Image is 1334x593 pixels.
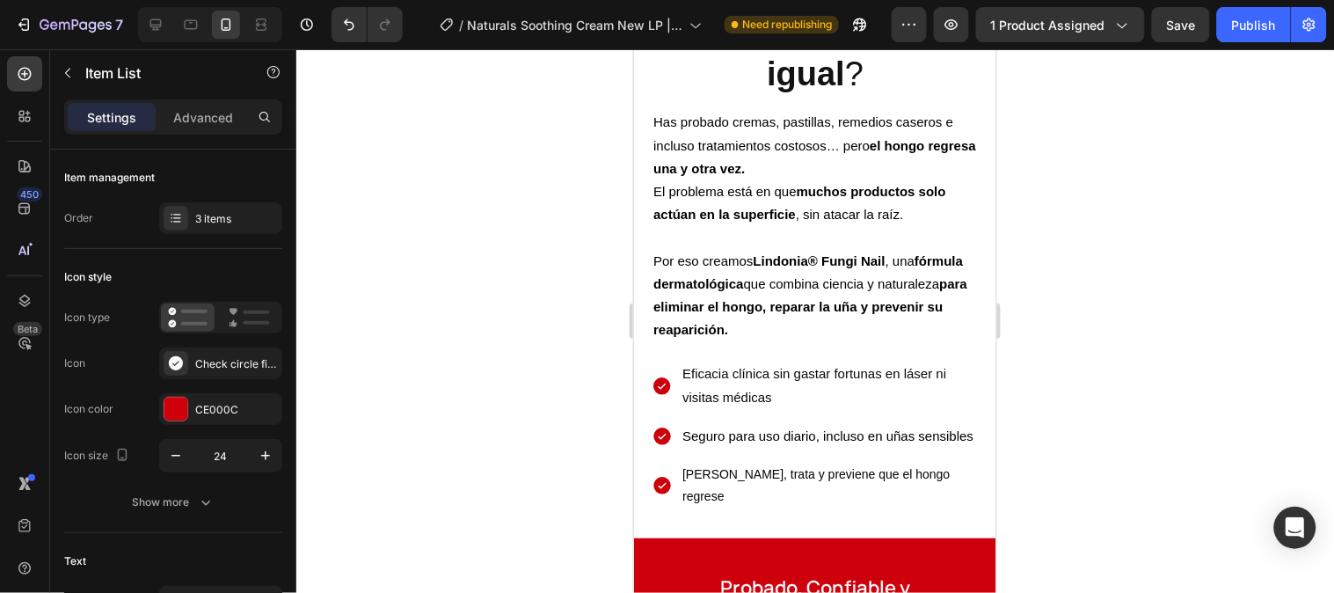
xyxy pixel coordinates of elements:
[46,373,345,401] div: Rich Text Editor. Editing area: main
[19,65,342,126] span: Has probado cremas, pastillas, remedios caseros e incluso tratamientos costosos… pero
[46,311,345,362] div: Rich Text Editor. Editing area: main
[305,227,333,242] strong: para
[19,204,329,242] strong: fórmula dermatológica
[742,17,832,33] span: Need republishing
[119,204,251,219] strong: Lindonia® Fungi Nail
[195,211,278,227] div: 3 items
[19,135,312,172] span: El problema está en que , sin atacar la raíz.
[64,444,133,468] div: Icon size
[13,322,42,336] div: Beta
[1232,16,1276,34] div: Publish
[115,14,123,35] p: 7
[1152,7,1210,42] button: Save
[17,187,42,201] div: 450
[48,317,312,355] span: Eficacia clínica sin gastar fortunas en láser ni visitas médicas
[467,16,682,34] span: Naturals Soothing Cream New LP | WIP
[64,269,112,285] div: Icon style
[55,525,308,583] span: Probado, Confiable y Recomendado por Expertos
[195,356,278,372] div: Check circle filled
[173,108,233,127] p: Advanced
[64,170,155,186] div: Item management
[991,16,1105,34] span: 1 product assigned
[332,7,403,42] div: Undo/Redo
[19,89,342,127] strong: el hongo regresa una y otra vez.
[976,7,1145,42] button: 1 product assigned
[64,355,85,371] div: Icon
[64,487,282,518] button: Show more
[634,49,996,593] iframe: Design area
[195,402,278,418] div: CE000C
[1217,7,1291,42] button: Publish
[7,7,131,42] button: 7
[48,379,339,394] span: Seguro para uso diario, incluso en uñas sensibles
[64,553,86,569] div: Text
[46,412,345,461] div: Rich Text Editor. Editing area: main
[85,62,235,84] p: Item List
[1167,18,1196,33] span: Save
[64,310,110,326] div: Icon type
[19,135,312,172] strong: muchos productos solo actúan en la superficie
[19,204,333,289] span: Por eso creamos , una que combina ciencia y naturaleza
[64,401,113,417] div: Icon color
[64,210,93,226] div: Order
[133,494,215,511] div: Show more
[459,16,463,34] span: /
[19,250,309,288] strong: eliminar el hongo, reparar la uña y prevenir su reaparición.
[87,108,136,127] p: Settings
[48,418,316,454] span: [PERSON_NAME], trata y previene que el hongo regrese
[1274,507,1316,549] div: Open Intercom Messenger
